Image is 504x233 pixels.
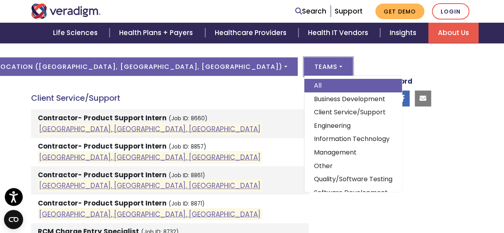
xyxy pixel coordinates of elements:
a: Get Demo [375,4,424,19]
a: Management [304,146,402,159]
a: Other [304,159,402,173]
small: (Job ID: 8871) [169,200,205,208]
a: [GEOGRAPHIC_DATA], [GEOGRAPHIC_DATA], [GEOGRAPHIC_DATA] [39,152,261,162]
button: Open CMP widget [4,210,23,229]
a: Engineering [304,119,402,133]
button: Teams [304,57,353,76]
h4: Client Service/Support [31,93,309,103]
a: All [304,79,402,92]
a: [GEOGRAPHIC_DATA], [GEOGRAPHIC_DATA], [GEOGRAPHIC_DATA] [39,181,261,190]
small: (Job ID: 8660) [169,115,208,122]
a: Healthcare Providers [205,23,298,43]
small: (Job ID: 8861) [169,172,205,179]
strong: Contractor- Product Support Intern [38,170,167,180]
a: Support [335,6,363,16]
a: About Us [428,23,479,43]
a: [GEOGRAPHIC_DATA], [GEOGRAPHIC_DATA], [GEOGRAPHIC_DATA] [39,124,261,133]
a: Software Development [304,186,402,200]
a: Insights [380,23,428,43]
a: Login [432,3,469,20]
a: Health IT Vendors [298,23,380,43]
img: Veradigm logo [31,4,101,19]
strong: Contractor- Product Support Intern [38,141,167,151]
a: [GEOGRAPHIC_DATA], [GEOGRAPHIC_DATA], [GEOGRAPHIC_DATA] [39,209,261,219]
a: Business Development [304,92,402,106]
a: Search [295,6,326,17]
strong: Contractor- Product Support Intern [38,198,167,208]
strong: Contractor- Product Support Intern [38,113,167,123]
small: (Job ID: 8857) [169,143,206,151]
a: Health Plans + Payers [110,23,205,43]
a: Life Sciences [43,23,110,43]
a: Information Technology [304,132,402,146]
a: Client Service/Support [304,106,402,119]
a: Quality/Software Testing [304,172,402,186]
